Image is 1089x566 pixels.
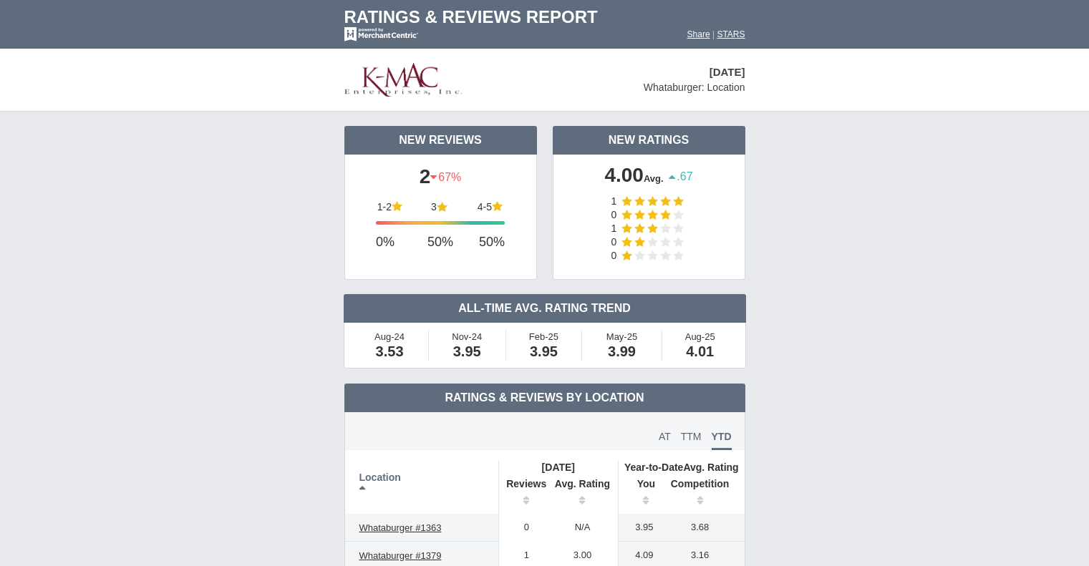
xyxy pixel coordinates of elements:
td: New Ratings [553,126,745,155]
th: [DATE] [498,461,618,474]
td: 3.95 [619,514,663,542]
td: 4.00 [553,162,745,192]
td: 0 [498,514,547,542]
img: star-full-15.png [392,201,402,211]
img: star-full-15.png [634,223,645,233]
span: 3.95 [453,343,481,359]
img: star-empty-15.png [673,210,684,220]
img: star-empty-15.png [673,237,684,247]
td: 0% [376,228,420,257]
img: star-full-15.png [660,210,671,220]
img: star-full-15.png [634,237,645,247]
span: YTD [712,431,732,450]
img: stars-kmac-logo-50.png [344,63,463,97]
span: Year-to-Date [624,462,683,473]
span: Whataburger #1363 [359,522,442,533]
a: Whataburger #1379 [352,547,449,565]
span: Whataburger #1379 [359,550,442,561]
td: 0 [611,250,622,264]
span: AT [659,431,671,442]
img: star-full-15.png [621,196,632,206]
span: .67 [669,166,692,187]
td: 0 [611,237,622,250]
td: 1 [611,223,622,237]
a: Share [687,29,710,39]
img: star-empty-15.png [673,250,684,260]
img: mc-powered-by-logo-white-103.png [344,27,418,42]
img: star-full-15.png [647,210,658,220]
th: Avg. Rating [619,461,745,474]
span: [DATE] [710,66,745,78]
td: Feb-25 [506,330,582,361]
th: Competition : activate to sort column ascending [663,474,745,514]
th: Reviews: activate to sort column ascending [498,474,547,514]
img: star-full-15.png [621,223,632,233]
img: star-full-15.png [660,196,671,206]
img: star-full-15.png [673,196,684,206]
img: star-empty-15.png [660,223,671,233]
a: Whataburger #1363 [352,519,449,537]
img: star-full-15.png [634,196,645,206]
td: May-25 [582,330,662,361]
img: star-empty-15.png [660,237,671,247]
img: star-empty-15.png [673,223,684,233]
th: Avg. Rating: activate to sort column ascending [547,474,619,514]
td: 50% [460,228,505,257]
img: star-full-15.png [437,202,447,212]
img: star-full-15.png [492,201,503,211]
td: Ratings & Reviews by Location [344,384,745,412]
img: star-empty-15.png [647,237,658,247]
span: TTM [681,431,702,442]
span: 3.53 [376,343,404,359]
img: star-empty-15.png [647,250,658,260]
span: 67% [430,167,461,188]
td: 4-5 [476,201,492,213]
img: star-full-15.png [621,250,632,260]
th: Location: activate to sort column descending [345,461,499,514]
img: star-full-15.png [647,223,658,233]
td: 3.68 [663,514,745,542]
img: star-full-15.png [621,237,632,247]
img: star-empty-15.png [660,250,671,260]
td: All-Time Avg. Rating Trend [344,294,746,323]
td: Aug-25 [662,330,738,361]
td: 1 [611,196,622,210]
span: | [712,29,715,39]
td: Aug-24 [352,330,429,361]
td: 3 [431,201,437,213]
td: 2 [345,158,536,196]
td: 50% [420,228,460,257]
span: 4.01 [686,343,714,359]
img: star-full-15.png [647,196,658,206]
span: 3.99 [608,343,636,359]
th: You: activate to sort column ascending [619,474,663,514]
td: 0 [611,210,622,223]
td: New Reviews [344,126,537,155]
img: star-empty-15.png [634,250,645,260]
img: star-full-15.png [634,210,645,220]
td: N/A [547,514,619,542]
span: Avg. [644,173,664,184]
img: star-full-15.png [621,210,632,220]
td: 1-2 [376,201,392,213]
td: Nov-24 [429,330,506,361]
span: 3.95 [530,343,558,359]
span: Whataburger: Location [644,82,745,93]
a: STARS [717,29,745,39]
